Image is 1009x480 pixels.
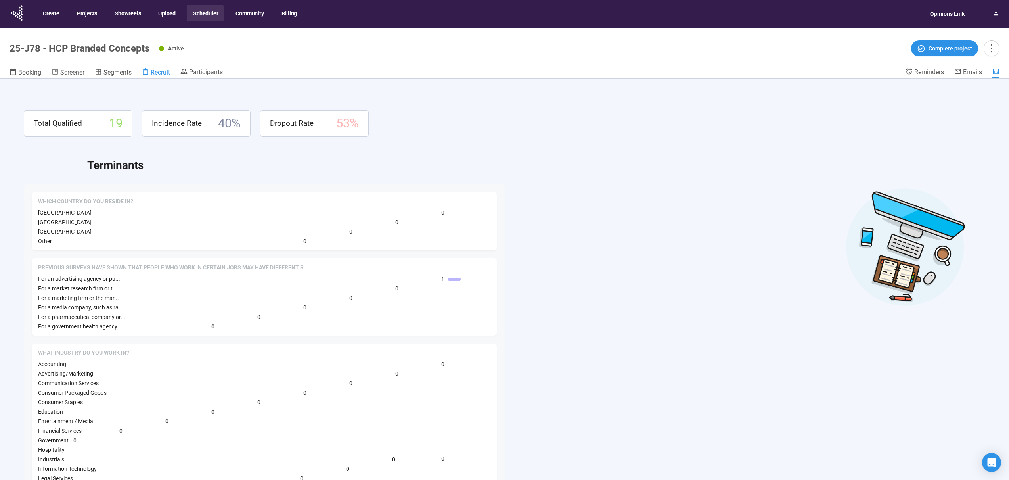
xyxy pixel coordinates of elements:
[303,237,306,246] span: 0
[218,114,241,133] span: 40 %
[38,228,92,235] span: [GEOGRAPHIC_DATA]
[108,5,146,21] button: Showreels
[38,238,52,244] span: Other
[142,68,170,78] a: Recruit
[38,390,107,396] span: Consumer Packaged Goods
[954,68,982,77] a: Emails
[60,69,84,76] span: Screener
[303,388,306,397] span: 0
[38,323,117,330] span: For a government health agency
[95,68,132,78] a: Segments
[982,453,1001,472] div: Open Intercom Messenger
[336,114,359,133] span: 53 %
[441,208,444,217] span: 0
[38,264,308,272] span: Previous surveys have shown that people who work in certain jobs may have different reactions and...
[152,117,202,129] span: Incidence Rate
[392,455,395,464] span: 0
[38,285,117,292] span: For a market research firm or t...
[38,349,129,357] span: What Industry do you work in?
[303,303,306,312] span: 0
[929,44,972,53] span: Complete project
[38,209,92,216] span: [GEOGRAPHIC_DATA]
[38,409,63,415] span: Education
[71,5,103,21] button: Projects
[257,398,260,407] span: 0
[38,466,97,472] span: Information Technology
[119,426,123,435] span: 0
[211,322,214,331] span: 0
[10,43,149,54] h1: 25-J78 - HCP Branded Concepts
[984,40,999,56] button: more
[187,5,224,21] button: Scheduler
[38,276,120,282] span: For an advertising agency or pu...
[914,68,944,76] span: Reminders
[349,294,352,302] span: 0
[38,380,99,386] span: Communication Services
[34,117,82,129] span: Total Qualified
[38,219,92,225] span: [GEOGRAPHIC_DATA]
[395,218,398,227] span: 0
[52,68,84,78] a: Screener
[257,313,260,321] span: 0
[38,198,133,205] span: Which country do you reside in?
[38,456,64,463] span: Industrials
[38,447,65,453] span: Hospitality
[18,69,41,76] span: Booking
[36,5,65,21] button: Create
[103,69,132,76] span: Segments
[911,40,978,56] button: Complete project
[38,437,69,444] span: Government
[189,68,223,76] span: Participants
[846,187,965,307] img: Desktop work notes
[152,5,181,21] button: Upload
[151,69,170,76] span: Recruit
[925,6,969,21] div: Opinions Link
[229,5,269,21] button: Community
[395,284,398,293] span: 0
[275,5,303,21] button: Billing
[38,361,66,367] span: Accounting
[38,295,119,301] span: For a marketing firm or the mar...
[38,304,123,311] span: For a media company, such as ra...
[73,436,77,445] span: 0
[165,417,168,426] span: 0
[38,418,93,424] span: Entertainment / Media
[10,68,41,78] a: Booking
[38,371,93,377] span: Advertising/Marketing
[38,314,125,320] span: For a pharmaceutical company or...
[38,428,82,434] span: Financial Services
[168,45,184,52] span: Active
[211,407,214,416] span: 0
[441,275,444,283] span: 1
[395,369,398,378] span: 0
[270,117,314,129] span: Dropout Rate
[349,227,352,236] span: 0
[349,379,352,388] span: 0
[180,68,223,77] a: Participants
[441,360,444,369] span: 0
[346,465,349,473] span: 0
[38,399,83,405] span: Consumer Staples
[986,43,997,54] span: more
[109,114,123,133] span: 19
[441,454,444,463] span: 0
[906,68,944,77] a: Reminders
[87,157,985,174] h2: Terminants
[963,68,982,76] span: Emails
